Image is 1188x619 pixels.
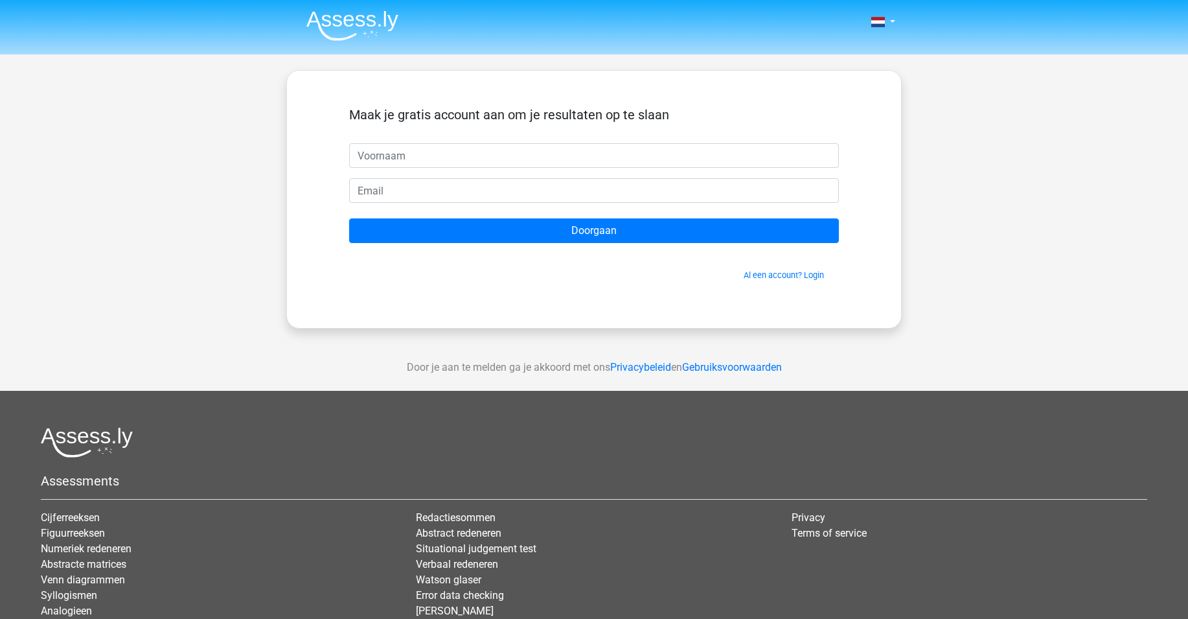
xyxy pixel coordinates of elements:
input: Voornaam [349,143,839,168]
a: Figuurreeksen [41,527,105,539]
h5: Assessments [41,473,1147,489]
a: Al een account? Login [744,270,824,280]
a: Error data checking [416,589,504,601]
h5: Maak je gratis account aan om je resultaten op te slaan [349,107,839,123]
a: Privacybeleid [610,361,671,373]
input: Email [349,178,839,203]
a: Privacy [792,511,825,524]
a: Venn diagrammen [41,574,125,586]
a: Numeriek redeneren [41,543,131,555]
a: Redactiesommen [416,511,496,524]
img: Assessly [306,10,398,41]
a: Situational judgement test [416,543,536,555]
a: Abstracte matrices [41,558,126,570]
a: Watson glaser [416,574,481,586]
input: Doorgaan [349,218,839,243]
img: Assessly logo [41,427,133,458]
a: Analogieen [41,605,92,617]
a: Cijferreeksen [41,511,100,524]
a: Terms of service [792,527,867,539]
a: Abstract redeneren [416,527,501,539]
a: Gebruiksvoorwaarden [682,361,782,373]
a: Verbaal redeneren [416,558,498,570]
a: [PERSON_NAME] [416,605,494,617]
a: Syllogismen [41,589,97,601]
